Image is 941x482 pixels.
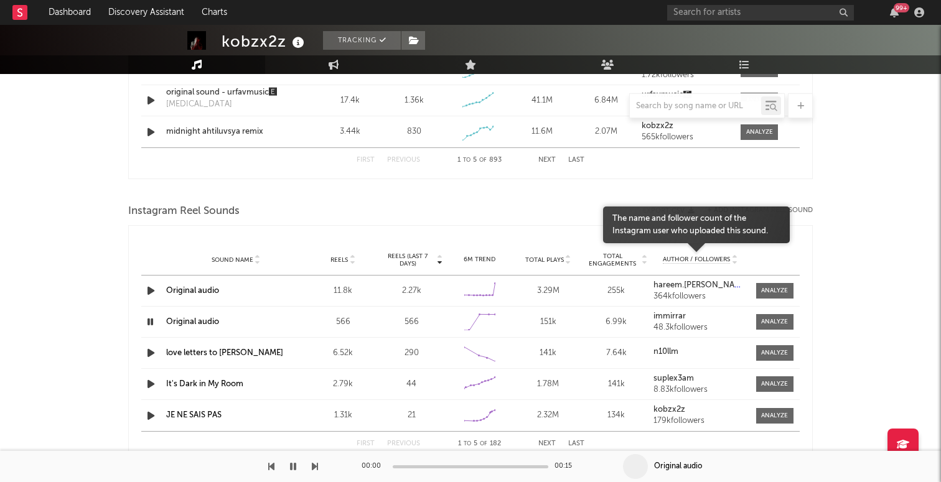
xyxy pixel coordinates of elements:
span: to [463,157,470,163]
div: 8.83k followers [653,386,747,394]
div: 00:00 [362,459,386,474]
div: 565k followers [642,133,728,142]
button: Previous [387,440,420,447]
span: Reels (last 7 days) [380,253,435,267]
div: 00:15 [555,459,579,474]
input: Search by song name or URL [630,101,761,111]
button: Next [538,440,556,447]
strong: kobzx2z [653,406,685,414]
div: 141k [586,378,648,391]
div: 11.6M [513,126,571,138]
span: Author / Followers [663,256,730,264]
a: kobzx2z [642,122,728,131]
div: 2.07M [578,126,635,138]
div: 44 [380,378,442,391]
button: First [357,440,375,447]
a: suplex3am [653,374,747,383]
div: 2.79k [312,378,374,391]
div: 6.52k [312,347,374,359]
span: Total Engagements [586,253,640,267]
a: JE NE SAIS PAS [166,411,222,419]
button: Last [568,440,584,447]
div: 7.64k [586,347,648,359]
a: hareem.[PERSON_NAME] [653,281,747,290]
span: Reels [330,256,348,264]
div: 566 [380,316,442,328]
div: 1 5 182 [445,437,513,452]
div: 566 [312,316,374,328]
strong: immirrar [653,312,686,320]
a: Original audio [166,287,219,295]
span: Sound Name [212,256,253,264]
div: 151k [517,316,579,328]
div: 364k followers [653,292,747,301]
button: First [357,157,375,164]
strong: suplex3am [653,374,694,382]
a: kobzx2z [653,406,747,414]
div: 141k [517,347,579,359]
strong: kobzx2z [642,122,673,130]
div: 6M Trend [449,255,511,264]
div: 1.78M [517,378,579,391]
button: Previous [387,157,420,164]
div: 11.8k [312,285,374,297]
button: Last [568,157,584,164]
strong: n10llm [653,348,678,356]
a: midnight ahtiluvsya remix [166,126,296,138]
input: Search for artists [667,5,854,21]
span: of [479,157,487,163]
div: 255k [586,285,648,297]
a: It's Dark in My Room [166,380,243,388]
a: original sound - urfavmusic🅴 [166,86,296,99]
div: 830 [407,126,421,138]
strong: urfavmusic🅴 [642,91,691,99]
a: urfavmusic🅴 [642,91,728,100]
button: 99+ [890,7,899,17]
a: love letters to [PERSON_NAME] [166,349,283,357]
span: Instagram Reel Sounds [128,204,240,219]
div: 99 + [894,3,909,12]
div: 134k [586,409,648,422]
div: 179k followers [653,417,747,425]
span: of [480,441,487,447]
span: to [464,441,471,447]
div: 3.29M [517,285,579,297]
span: Total Plays [525,256,564,264]
div: 2.32M [517,409,579,422]
div: 290 [380,347,442,359]
div: Original audio [654,461,702,472]
div: 1 5 893 [445,153,513,168]
div: 48.3k followers [653,323,747,332]
div: 1.72k followers [642,71,728,80]
div: The name and follower count of the Instagram user who uploaded this sound. [612,213,780,237]
div: 3.44k [321,126,379,138]
div: kobzx2z [222,31,307,52]
div: 1.31k [312,409,374,422]
div: 21 [380,409,442,422]
div: 2.27k [380,285,442,297]
strong: hareem.[PERSON_NAME] [653,281,748,289]
a: n10llm [653,348,747,356]
a: Original audio [166,318,219,326]
a: immirrar [653,312,747,321]
button: Next [538,157,556,164]
div: 6.99k [586,316,648,328]
button: Tracking [323,31,401,50]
